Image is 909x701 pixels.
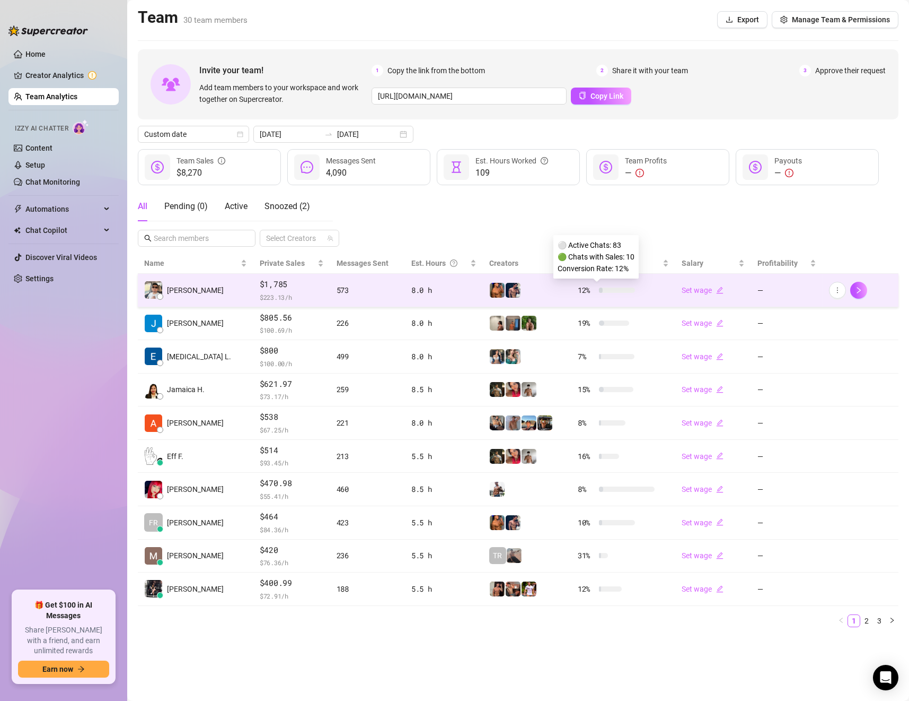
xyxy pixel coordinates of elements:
[716,585,723,593] span: edit
[834,287,841,294] span: more
[77,665,85,673] span: arrow-right
[749,161,762,174] span: dollar-circle
[145,381,162,399] img: Jamaica Hurtado
[578,451,595,462] span: 16 %
[506,382,520,397] img: Vanessa
[326,167,376,179] span: 4,090
[144,126,243,142] span: Custom date
[860,615,873,627] li: 2
[149,517,158,529] span: FR
[324,130,333,139] span: to
[42,665,73,673] span: Earn now
[490,482,505,497] img: JUSTIN
[8,25,88,36] img: logo-BBDzfeDw.svg
[578,583,595,595] span: 12 %
[14,227,21,234] img: Chat Copilot
[815,65,886,76] span: Approve their request
[579,92,586,99] span: copy
[260,544,324,557] span: $420
[337,317,399,329] div: 226
[682,259,703,267] span: Salary
[757,259,798,267] span: Profitability
[25,274,54,283] a: Settings
[324,130,333,139] span: swap-right
[726,16,733,23] span: download
[490,515,505,530] img: JG
[636,169,644,177] span: exclamation-circle
[716,452,723,460] span: edit
[337,451,399,462] div: 213
[176,155,225,167] div: Team Sales
[578,384,595,395] span: 15 %
[387,65,485,76] span: Copy the link from the bottom
[490,449,505,464] img: Tony
[260,128,320,140] input: Start date
[225,201,248,211] span: Active
[260,311,324,324] span: $805.56
[411,483,476,495] div: 8.5 h
[167,384,205,395] span: Jamaica H.
[167,317,224,329] span: [PERSON_NAME]
[411,517,476,529] div: 5.5 h
[506,449,520,464] img: Vanessa
[411,317,476,329] div: 8.0 h
[682,319,723,327] a: Set wageedit
[751,274,822,307] td: —
[167,550,224,561] span: [PERSON_NAME]
[25,253,97,262] a: Discover Viral Videos
[772,11,898,28] button: Manage Team & Permissions
[151,161,164,174] span: dollar-circle
[751,307,822,341] td: —
[716,319,723,327] span: edit
[737,15,759,24] span: Export
[337,384,399,395] div: 259
[337,483,399,495] div: 460
[716,419,723,427] span: edit
[337,128,398,140] input: End date
[490,382,505,397] img: Tony
[596,65,608,76] span: 2
[164,200,208,213] div: Pending ( 0 )
[260,344,324,357] span: $800
[751,473,822,506] td: —
[682,385,723,394] a: Set wageedit
[145,315,162,332] img: Rupert T.
[475,155,548,167] div: Est. Hours Worked
[506,582,520,596] img: Osvaldo
[751,440,822,473] td: —
[337,284,399,296] div: 573
[25,92,77,101] a: Team Analytics
[682,419,723,427] a: Set wageedit
[553,235,639,279] div: ⚪ Active Chats: 83 🟢 Chats with Sales: 10 Conversion Rate: 12%
[799,65,811,76] span: 3
[264,201,310,211] span: Snoozed ( 2 )
[751,340,822,374] td: —
[260,524,324,535] span: $ 84.36 /h
[751,374,822,407] td: —
[506,283,520,298] img: Axel
[337,417,399,429] div: 221
[260,491,324,501] span: $ 55.41 /h
[571,88,631,105] button: Copy Link
[260,591,324,601] span: $ 72.91 /h
[506,416,520,430] img: Joey
[145,348,162,365] img: Exon Locsin
[838,617,844,624] span: left
[835,615,848,627] li: Previous Page
[541,155,548,167] span: question-circle
[337,550,399,561] div: 236
[199,64,372,77] span: Invite your team!
[25,222,101,239] span: Chat Copilot
[138,253,253,274] th: Name
[490,316,505,331] img: Ralphy
[327,235,333,241] span: team
[260,425,324,435] span: $ 67.25 /h
[260,325,324,335] span: $ 100.69 /h
[886,615,898,627] button: right
[411,384,476,395] div: 8.5 h
[18,625,109,656] span: Share [PERSON_NAME] with a friend, and earn unlimited rewards
[145,281,162,299] img: Rick Gino Tarce…
[682,518,723,527] a: Set wageedit
[145,580,162,598] img: Arianna Aguilar
[301,161,313,174] span: message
